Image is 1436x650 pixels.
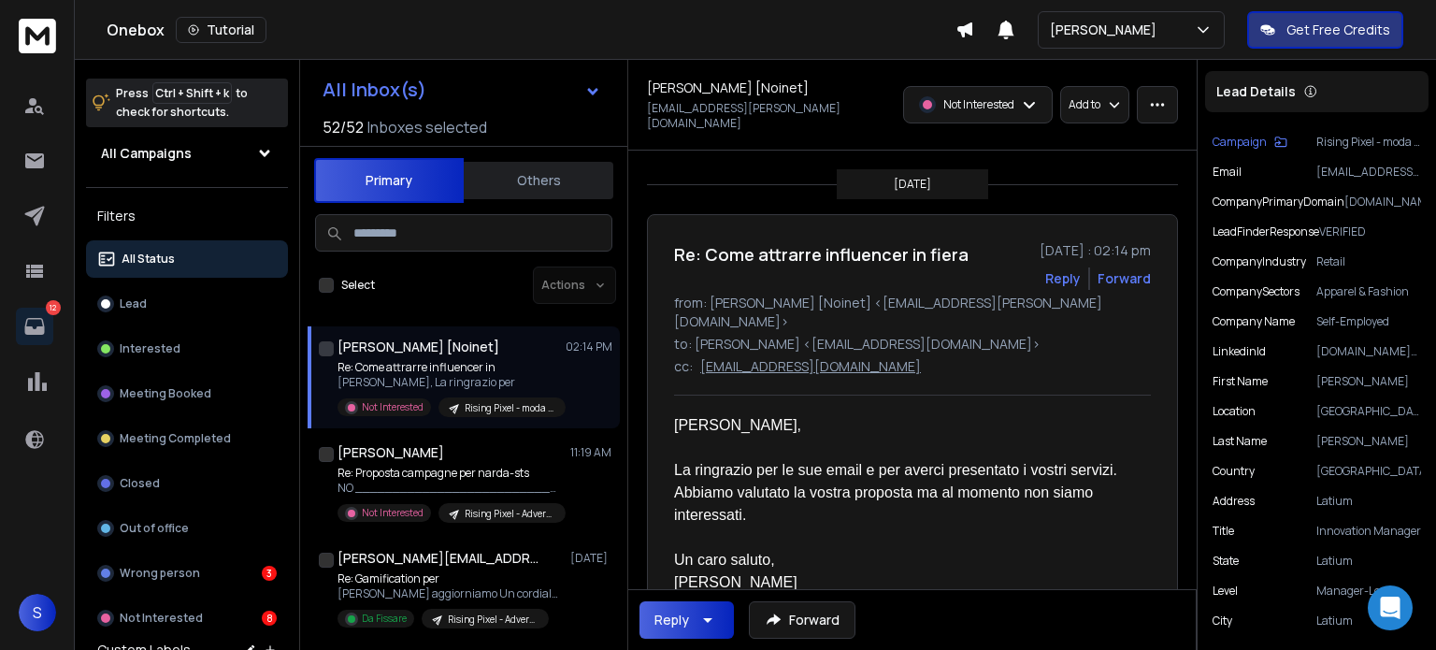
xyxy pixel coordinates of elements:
[86,420,288,457] button: Meeting Completed
[262,566,277,581] div: 3
[86,375,288,412] button: Meeting Booked
[654,611,689,629] div: Reply
[1316,614,1421,628] p: Latium
[337,571,562,586] p: Re: Gamification per
[674,459,1136,527] div: La ringrazio per le sue email e per averci presentato i vostri servizi. Abbiamo valutato la vostr...
[1213,584,1238,599] p: level
[337,375,562,390] p: [PERSON_NAME], La ringrazio per
[314,158,464,203] button: Primary
[19,594,56,631] button: S
[465,401,554,415] p: Rising Pixel - moda e lusso
[323,80,426,99] h1: All Inbox(s)
[1344,195,1421,209] p: [DOMAIN_NAME]
[1286,21,1390,39] p: Get Free Credits
[674,549,1136,571] div: Un caro saluto,
[337,338,499,356] h1: [PERSON_NAME] [Noinet]
[362,400,424,414] p: Not Interested
[674,335,1151,354] p: to: [PERSON_NAME] <[EMAIL_ADDRESS][DOMAIN_NAME]>
[1316,404,1421,419] p: [GEOGRAPHIC_DATA], [GEOGRAPHIC_DATA], [GEOGRAPHIC_DATA]
[1316,374,1421,389] p: [PERSON_NAME]
[1316,524,1421,539] p: Innovation Manager
[86,555,288,592] button: Wrong person3
[16,308,53,345] a: 12
[86,330,288,368] button: Interested
[1213,165,1242,180] p: Email
[570,551,612,566] p: [DATE]
[1316,494,1421,509] p: Latium
[1316,344,1421,359] p: [DOMAIN_NAME][URL]
[1213,284,1300,299] p: companySectors
[1213,614,1232,628] p: city
[1213,135,1287,150] button: Campaign
[464,160,613,201] button: Others
[749,601,855,639] button: Forward
[337,586,562,601] p: [PERSON_NAME] aggiorniamo Un cordiale saluto [PERSON_NAME]
[566,339,612,354] p: 02:14 PM
[86,135,288,172] button: All Campaigns
[894,177,931,192] p: [DATE]
[1213,314,1295,329] p: Company Name
[341,278,375,293] label: Select
[674,294,1151,331] p: from: [PERSON_NAME] [Noinet] <[EMAIL_ADDRESS][PERSON_NAME][DOMAIN_NAME]>
[101,144,192,163] h1: All Campaigns
[639,601,734,639] button: Reply
[1213,224,1319,239] p: leadFinderResponse
[1247,11,1403,49] button: Get Free Credits
[465,507,554,521] p: Rising Pixel - Advergames / Playable Ads
[337,481,562,496] p: NO ________________________________ From: [PERSON_NAME]
[120,521,189,536] p: Out of office
[120,611,203,626] p: Not Interested
[122,252,175,267] p: All Status
[1316,554,1421,569] p: Latium
[337,549,543,568] h1: [PERSON_NAME][EMAIL_ADDRESS][DOMAIN_NAME]
[323,116,364,138] span: 52 / 52
[86,510,288,547] button: Out of office
[700,357,921,376] p: [EMAIL_ADDRESS][DOMAIN_NAME]
[86,203,288,229] h3: Filters
[120,566,200,581] p: Wrong person
[647,79,809,97] h1: [PERSON_NAME] [Noinet]
[86,285,288,323] button: Lead
[674,571,1136,594] div: [PERSON_NAME]
[647,101,892,131] p: [EMAIL_ADDRESS][PERSON_NAME][DOMAIN_NAME]
[176,17,266,43] button: Tutorial
[1319,224,1421,239] p: VERIFIED
[674,357,693,376] p: cc:
[120,341,180,356] p: Interested
[943,97,1014,112] p: Not Interested
[1213,524,1234,539] p: title
[362,612,407,626] p: Da Fissare
[1213,464,1255,479] p: country
[120,431,231,446] p: Meeting Completed
[1213,195,1344,209] p: companyPrimaryDomain
[1213,135,1267,150] p: Campaign
[86,240,288,278] button: All Status
[262,611,277,626] div: 8
[86,599,288,637] button: Not Interested8
[1316,434,1421,449] p: [PERSON_NAME]
[86,465,288,502] button: Closed
[674,414,1136,437] div: [PERSON_NAME],
[1213,374,1268,389] p: First Name
[1316,464,1421,479] p: [GEOGRAPHIC_DATA]
[1216,82,1296,101] p: Lead Details
[337,466,562,481] p: Re: Proposta campagne per narda-sts
[1040,241,1151,260] p: [DATE] : 02:14 pm
[1213,344,1266,359] p: linkedinId
[1213,494,1255,509] p: address
[1368,585,1413,630] div: Open Intercom Messenger
[1316,584,1421,599] p: Manager-Level
[46,300,61,315] p: 12
[362,506,424,520] p: Not Interested
[1316,135,1421,150] p: Rising Pixel - moda e lusso
[107,17,955,43] div: Onebox
[1316,314,1421,329] p: Self-Employed
[1316,254,1421,269] p: Retail
[1316,165,1421,180] p: [EMAIL_ADDRESS][DOMAIN_NAME]
[152,82,232,104] span: Ctrl + Shift + k
[1213,554,1239,569] p: state
[1045,269,1081,288] button: Reply
[308,71,616,108] button: All Inbox(s)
